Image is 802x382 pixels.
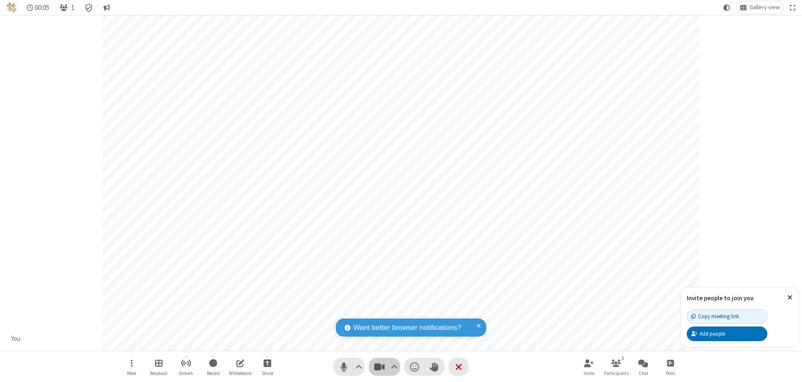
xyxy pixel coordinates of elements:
[262,371,273,376] span: Share
[353,322,461,333] span: Want better browser notifications?
[100,1,113,14] button: Conversation
[619,354,627,362] div: 1
[787,1,799,14] button: Fullscreen
[228,355,253,379] button: Open shared whiteboard
[666,371,675,376] span: Polls
[8,334,24,344] div: You
[127,371,136,376] span: More
[229,371,251,376] span: Whiteboard
[207,371,220,376] span: Record
[604,371,629,376] span: Participants
[687,327,767,341] button: Add people
[639,371,648,376] span: Chat
[23,1,53,14] div: Timer
[56,1,78,14] button: Open participant list
[404,358,424,376] button: Send a reaction
[781,287,799,308] button: Close popover
[631,355,656,379] button: Open chat
[687,309,767,324] button: Copy meeting link
[71,4,74,12] span: 1
[333,358,365,376] button: Mute (⌘+Shift+A)
[604,355,629,379] button: Open participant list
[81,1,97,14] div: Meeting details Encryption enabled
[720,1,733,14] button: Using system theme
[7,3,17,13] img: QA Selenium DO NOT DELETE OR CHANGE
[35,4,49,12] span: 00:05
[691,312,739,320] div: Copy meeting link
[353,358,365,376] button: Audio settings
[749,4,780,11] span: Gallery view
[576,355,601,379] button: Invite participants (⌘+Shift+I)
[150,371,168,376] span: Breakout
[687,294,754,302] label: Invite people to join you
[173,355,198,379] button: Start streaming
[736,1,783,14] button: Change layout
[179,371,193,376] span: Stream
[424,358,444,376] button: Raise hand
[119,355,144,379] button: Open menu
[255,355,280,379] button: Start sharing
[369,358,400,376] button: Stop video (⌘+Shift+V)
[200,355,226,379] button: Start recording
[449,358,469,376] button: End or leave meeting
[146,355,171,379] button: Manage Breakout Rooms
[389,358,400,376] button: Video setting
[658,355,683,379] button: Open poll
[584,371,594,376] span: Invite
